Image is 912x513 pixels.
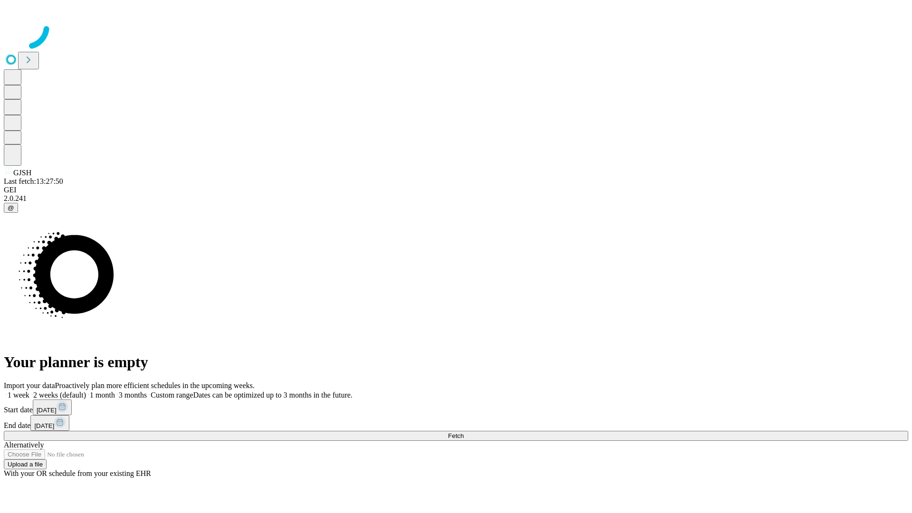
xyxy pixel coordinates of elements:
[4,469,151,477] span: With your OR schedule from your existing EHR
[4,399,908,415] div: Start date
[4,353,908,371] h1: Your planner is empty
[4,203,18,213] button: @
[33,399,72,415] button: [DATE]
[13,169,31,177] span: GJSH
[55,381,255,389] span: Proactively plan more efficient schedules in the upcoming weeks.
[8,391,29,399] span: 1 week
[37,407,57,414] span: [DATE]
[90,391,115,399] span: 1 month
[8,204,14,211] span: @
[34,422,54,429] span: [DATE]
[33,391,86,399] span: 2 weeks (default)
[151,391,193,399] span: Custom range
[4,381,55,389] span: Import your data
[4,431,908,441] button: Fetch
[4,186,908,194] div: GEI
[4,194,908,203] div: 2.0.241
[119,391,147,399] span: 3 months
[4,177,63,185] span: Last fetch: 13:27:50
[4,415,908,431] div: End date
[448,432,464,439] span: Fetch
[4,459,47,469] button: Upload a file
[4,441,44,449] span: Alternatively
[30,415,69,431] button: [DATE]
[193,391,352,399] span: Dates can be optimized up to 3 months in the future.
